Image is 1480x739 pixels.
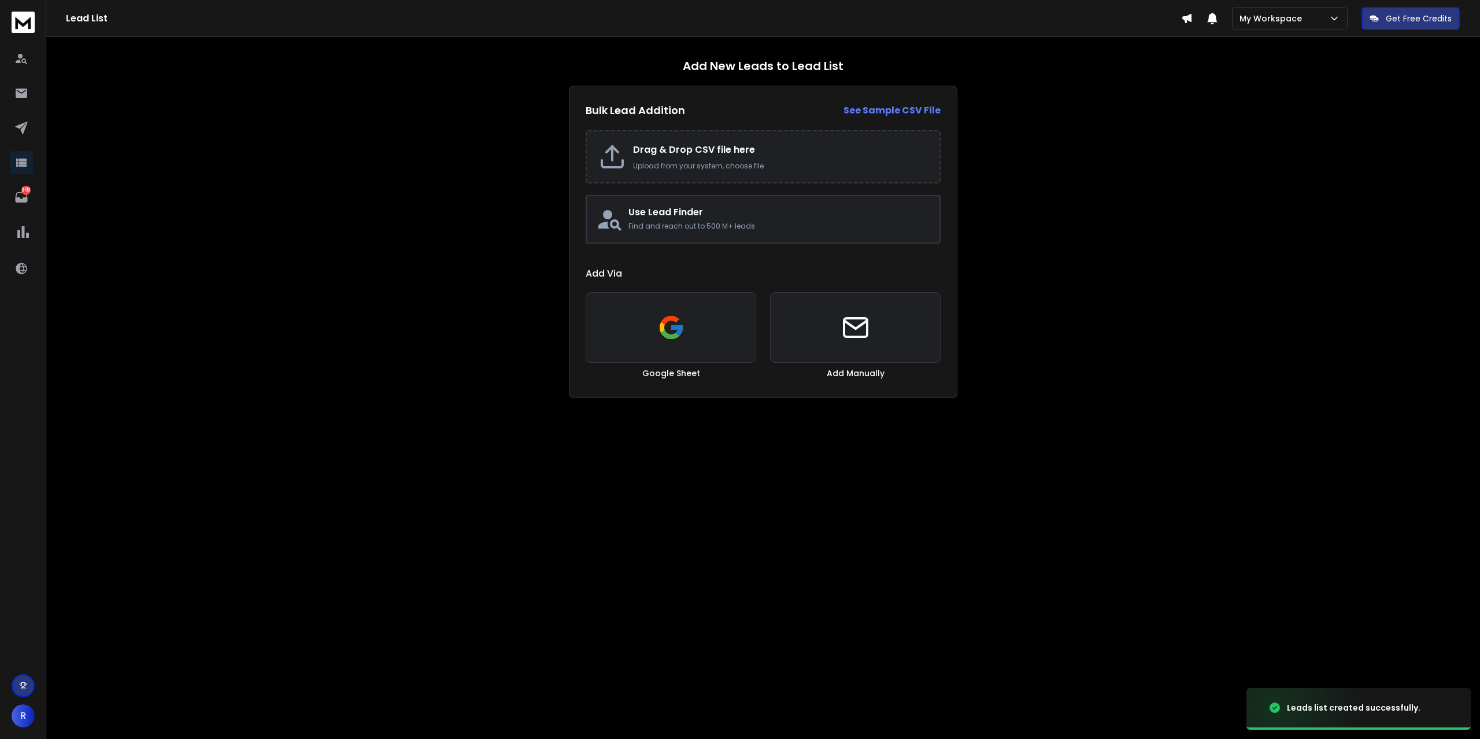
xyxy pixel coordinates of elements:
[827,367,885,379] h3: Add Manually
[628,222,930,231] p: Find and reach out to 500 M+ leads
[12,12,35,33] img: logo
[843,104,941,117] a: See Sample CSV File
[628,205,930,219] h2: Use Lead Finder
[12,704,35,727] button: R
[1287,702,1420,714] div: Leads list created successfully.
[633,143,928,157] h2: Drag & Drop CSV file here
[10,186,33,209] a: 390
[1361,7,1460,30] button: Get Free Credits
[683,58,843,74] h1: Add New Leads to Lead List
[642,367,700,379] h3: Google Sheet
[21,186,31,195] p: 390
[586,102,685,119] h2: Bulk Lead Addition
[66,12,1181,25] h1: Lead List
[586,267,941,281] h1: Add Via
[1386,13,1452,24] p: Get Free Credits
[1239,13,1307,24] p: My Workspace
[633,161,928,171] p: Upload from your system, choose file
